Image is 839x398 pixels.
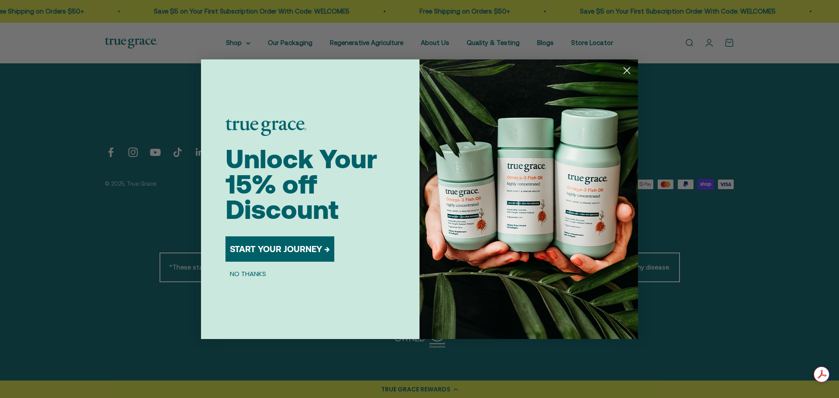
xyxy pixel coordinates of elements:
button: START YOUR JOURNEY → [225,236,334,262]
img: 098727d5-50f8-4f9b-9554-844bb8da1403.jpeg [419,59,638,339]
span: Unlock Your 15% off Discount [225,144,377,225]
button: Close dialog [619,63,634,78]
img: logo placeholder [225,119,306,136]
button: NO THANKS [225,269,270,279]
